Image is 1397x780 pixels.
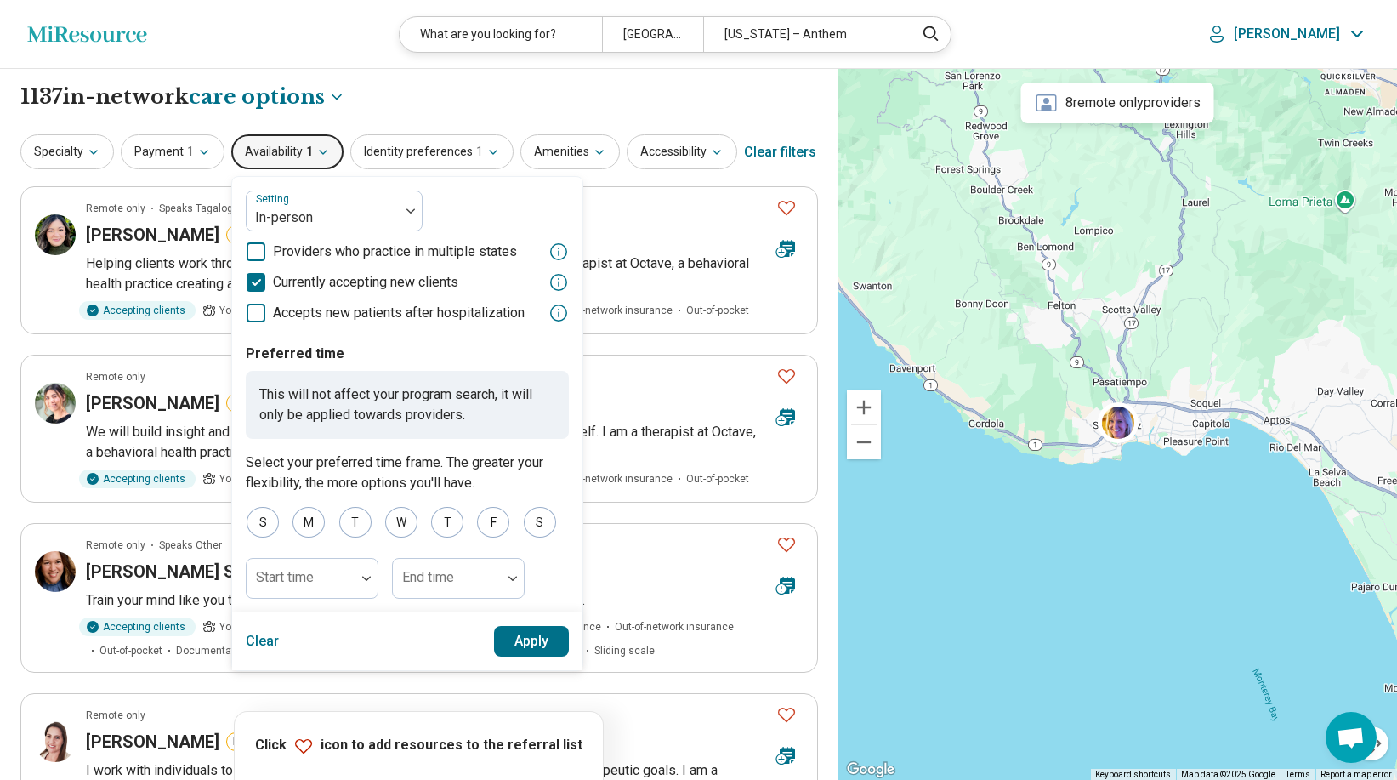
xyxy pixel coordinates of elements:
div: [US_STATE] – Anthem [703,17,905,52]
h3: [PERSON_NAME] Sumii [86,560,267,584]
button: Favorite [769,527,804,562]
span: Out-of-pocket [99,643,162,658]
button: Clear [246,626,280,657]
button: Specialty [20,134,114,169]
div: [GEOGRAPHIC_DATA] [602,17,703,52]
button: Favorite [769,359,804,394]
label: End time [402,569,454,585]
span: Speaks Other [159,538,222,553]
span: Map data ©2025 Google [1181,770,1275,779]
span: 1 [306,143,313,161]
div: Accepting clients [79,618,196,636]
span: Out-of-pocket [686,471,749,487]
span: Young adults, Adults [219,619,317,635]
p: Click icon to add resources to the referral list [255,736,582,756]
p: Remote only [86,369,145,384]
button: Premium [226,732,283,751]
button: Favorite [769,191,804,225]
div: W [385,507,417,538]
div: M [292,507,325,538]
button: Favorite [769,697,804,732]
div: S [247,507,279,538]
button: Accessibility [627,134,737,169]
p: Train your mind like you train your body - Where mental strength meets performance. [86,590,804,611]
div: Accepting clients [79,301,196,320]
a: Report a map error [1320,770,1392,779]
span: Documentation provided for patient filling [176,643,369,658]
button: Amenities [520,134,620,169]
button: Payment1 [121,134,224,169]
p: Helping clients work through traumatic experiences is a passion of mine. I am a therapist at Octa... [86,253,804,294]
p: [PERSON_NAME] [1234,26,1340,43]
span: Out-of-pocket [686,303,749,318]
div: What are you looking for? [400,17,601,52]
button: Premium [226,394,283,413]
div: 8 remote only providers [1021,83,1214,123]
span: 1 [187,143,194,161]
span: Young adults, Adults, Seniors (65 or older) [219,303,417,318]
h3: [PERSON_NAME] [86,223,219,247]
a: Terms (opens in new tab) [1286,770,1310,779]
button: Zoom out [847,425,881,459]
button: Care options [189,83,345,111]
h3: [PERSON_NAME] [86,391,219,415]
p: Remote only [86,708,145,723]
p: Preferred time [246,344,569,364]
span: Out-of-network insurance [615,619,734,635]
div: S [524,507,556,538]
span: Speaks Tagalog [159,201,233,216]
span: Sliding scale [594,643,655,658]
p: Select your preferred time frame. The greater your flexibility, the more options you'll have. [246,453,569,493]
button: Premium [226,225,283,244]
div: Open chat [1326,712,1377,763]
div: Clear filters [744,132,816,173]
button: Availability1 [231,134,344,169]
span: Out-of-network insurance [554,471,673,487]
label: Start time [256,569,314,585]
span: Accepts new patients after hospitalization [273,303,525,323]
button: Zoom in [847,390,881,424]
div: T [339,507,372,538]
span: Currently accepting new clients [273,272,458,293]
span: 1 [476,143,483,161]
p: We will build insight and tend to your strengths in order to stimulate the growth of self. I am a... [86,422,804,463]
span: Out-of-network insurance [554,303,673,318]
div: T [431,507,463,538]
button: Apply [494,626,570,657]
h3: [PERSON_NAME] [86,730,219,754]
h1: 1137 in-network [20,83,345,111]
div: Accepting clients [79,470,196,488]
div: F [477,507,509,538]
span: Providers who practice in multiple states [273,242,517,262]
span: Young adults, Adults, Seniors (65 or older) [219,471,417,487]
p: This will not affect your program search, it will only be applied towards providers. [246,371,569,439]
p: Remote only [86,538,145,553]
p: Remote only [86,201,145,216]
label: Setting [256,193,292,205]
span: care options [189,83,325,111]
button: Identity preferences1 [350,134,514,169]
